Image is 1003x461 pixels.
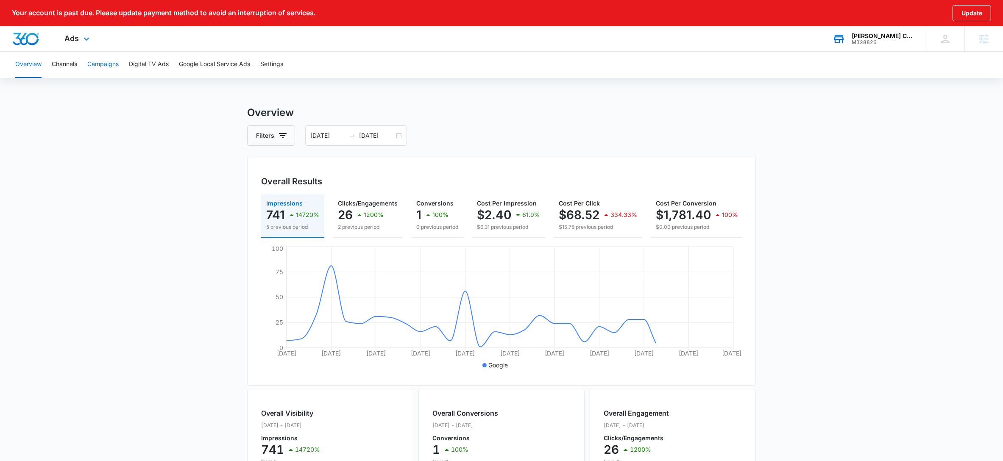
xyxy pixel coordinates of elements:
[15,51,42,78] button: Overview
[310,131,345,140] input: Start date
[656,208,711,222] p: $1,781.40
[416,200,454,207] span: Conversions
[477,223,540,231] p: $6.31 previous period
[261,175,322,188] h3: Overall Results
[349,132,356,139] span: to
[432,408,498,418] h2: Overall Conversions
[416,223,458,231] p: 0 previous period
[349,132,356,139] span: swap-right
[451,447,468,453] p: 100%
[272,245,283,252] tspan: 100
[416,208,421,222] p: 1
[277,350,296,357] tspan: [DATE]
[604,408,669,418] h2: Overall Engagement
[604,443,619,456] p: 26
[87,51,119,78] button: Campaigns
[338,208,353,222] p: 26
[266,208,285,222] p: 741
[261,435,320,441] p: Impressions
[65,34,79,43] span: Ads
[852,33,914,39] div: account name
[722,350,741,357] tspan: [DATE]
[545,350,564,357] tspan: [DATE]
[604,435,669,441] p: Clicks/Engagements
[656,223,738,231] p: $0.00 previous period
[296,212,319,218] p: 14720%
[722,212,738,218] p: 100%
[559,208,599,222] p: $68.52
[12,9,315,17] p: Your account is past due. Please update payment method to avoid an interruption of services.
[338,200,398,207] span: Clicks/Engagements
[634,350,654,357] tspan: [DATE]
[604,422,669,429] p: [DATE] - [DATE]
[953,5,991,21] button: Update
[364,212,384,218] p: 1200%
[266,223,319,231] p: 5 previous period
[477,208,511,222] p: $2.40
[52,51,77,78] button: Channels
[656,200,716,207] span: Cost Per Conversion
[610,212,637,218] p: 334.33%
[432,443,440,456] p: 1
[411,350,430,357] tspan: [DATE]
[432,435,498,441] p: Conversions
[630,447,651,453] p: 1200%
[276,293,283,300] tspan: 50
[522,212,540,218] p: 61.9%
[338,223,398,231] p: 2 previous period
[679,350,699,357] tspan: [DATE]
[559,200,600,207] span: Cost Per Click
[488,361,508,369] p: Google
[247,125,295,146] button: Filters
[276,268,283,275] tspan: 75
[261,422,320,429] p: [DATE] - [DATE]
[276,319,283,326] tspan: 25
[247,105,756,120] h3: Overview
[456,350,475,357] tspan: [DATE]
[852,39,914,45] div: account id
[261,443,284,456] p: 741
[260,51,283,78] button: Settings
[295,447,320,453] p: 14720%
[590,350,609,357] tspan: [DATE]
[321,350,341,357] tspan: [DATE]
[279,344,283,351] tspan: 0
[559,223,637,231] p: $15.78 previous period
[477,200,537,207] span: Cost Per Impression
[129,51,169,78] button: Digital TV Ads
[52,26,104,51] div: Ads
[500,350,520,357] tspan: [DATE]
[366,350,386,357] tspan: [DATE]
[432,212,449,218] p: 100%
[261,408,320,418] h2: Overall Visibility
[266,200,303,207] span: Impressions
[179,51,250,78] button: Google Local Service Ads
[359,131,394,140] input: End date
[432,422,498,429] p: [DATE] - [DATE]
